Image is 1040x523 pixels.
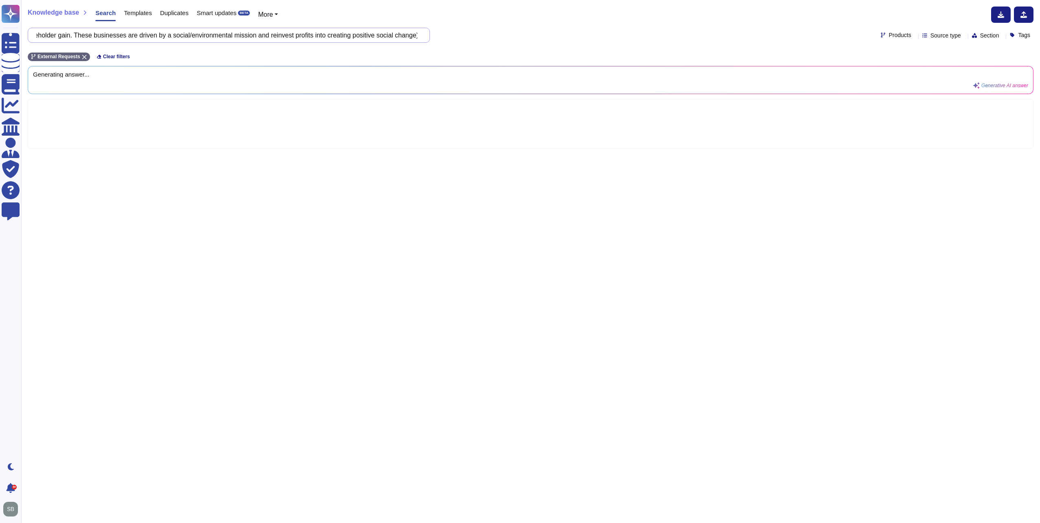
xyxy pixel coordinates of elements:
[95,10,116,16] span: Search
[981,83,1028,88] span: Generative AI answer
[889,32,911,38] span: Products
[930,33,961,38] span: Source type
[258,11,273,18] span: More
[28,9,79,16] span: Knowledge base
[33,71,1028,77] span: Generating answer...
[258,10,278,20] button: More
[103,54,130,59] span: Clear filters
[12,485,17,490] div: 9+
[1018,32,1030,38] span: Tags
[37,54,80,59] span: External Requests
[32,28,421,42] input: Search a question or template...
[124,10,152,16] span: Templates
[160,10,189,16] span: Duplicates
[3,502,18,516] img: user
[980,33,999,38] span: Section
[238,11,250,15] div: BETA
[2,500,24,518] button: user
[197,10,237,16] span: Smart updates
